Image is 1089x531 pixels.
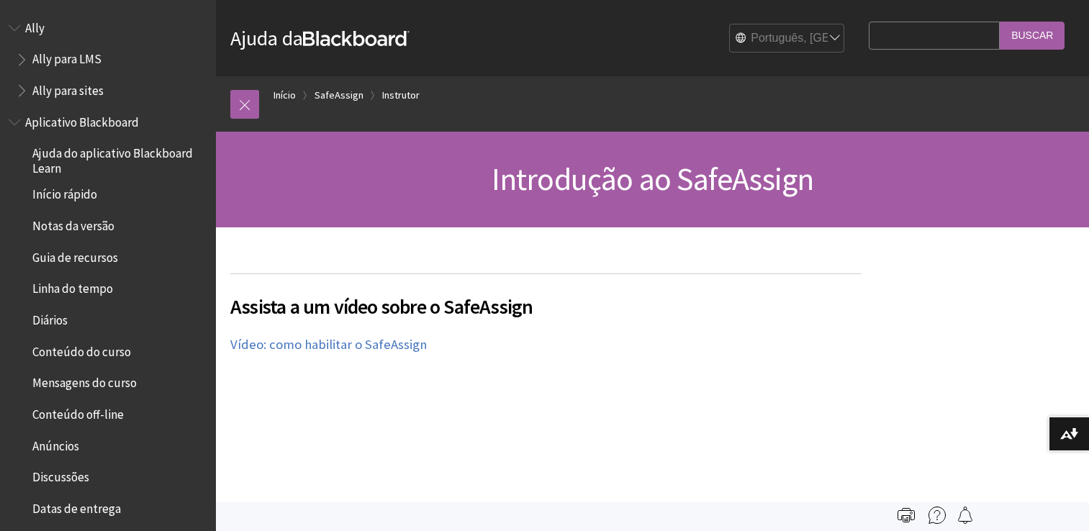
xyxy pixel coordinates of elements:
[957,507,974,524] img: Follow this page
[25,110,139,130] span: Aplicativo Blackboard
[25,16,45,35] span: Ally
[382,86,420,104] a: Instrutor
[230,273,862,322] h2: Assista a um vídeo sobre o SafeAssign
[492,159,814,199] span: Introdução ao SafeAssign
[32,308,68,327] span: Diários
[32,142,206,176] span: Ajuda do aplicativo Blackboard Learn
[32,402,124,422] span: Conteúdo off-line
[9,16,207,103] nav: Book outline for Anthology Ally Help
[230,336,427,353] a: Vídeo: como habilitar o SafeAssign
[230,25,410,51] a: Ajuda daBlackboard
[32,434,79,453] span: Anúncios
[32,245,118,265] span: Guia de recursos
[32,466,89,485] span: Discussões
[32,496,121,516] span: Datas de entrega
[32,47,101,67] span: Ally para LMS
[730,24,845,53] select: Site Language Selector
[303,31,410,46] strong: Blackboard
[898,507,915,524] img: Print
[274,86,296,104] a: Início
[32,340,131,359] span: Conteúdo do curso
[32,214,114,233] span: Notas da versão
[32,371,137,391] span: Mensagens do curso
[1000,22,1065,50] input: Buscar
[32,183,97,202] span: Início rápido
[32,78,104,98] span: Ally para sites
[32,277,113,296] span: Linha do tempo
[928,507,946,524] img: More help
[315,86,363,104] a: SafeAssign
